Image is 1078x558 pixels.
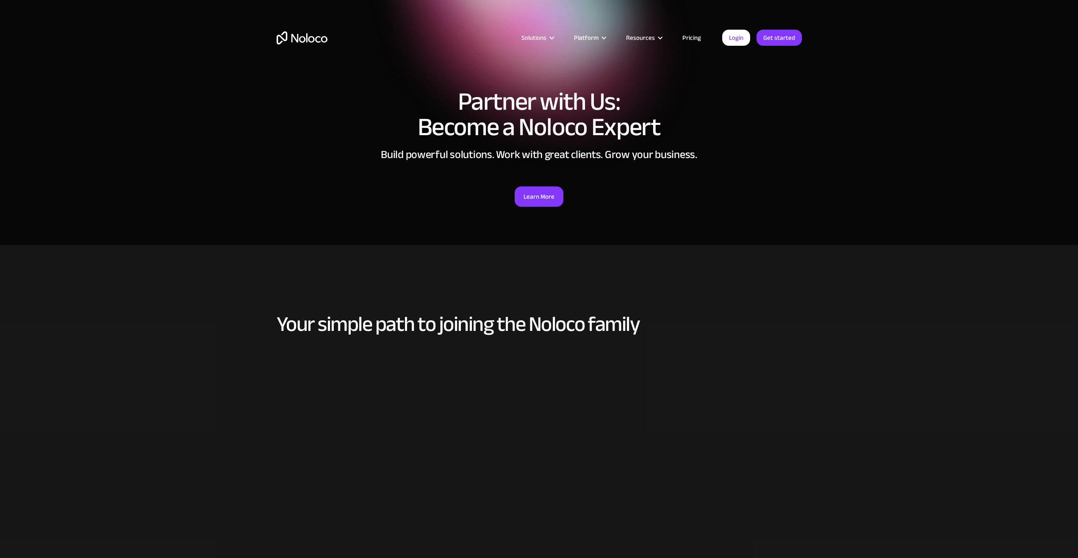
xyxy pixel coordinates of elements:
div: Solutions [511,32,563,43]
a: Get started [757,30,802,46]
h1: Partner with Us: Become a Noloco Expert [277,89,802,140]
h2: Your simple path to joining the Noloco family [277,313,802,336]
div: Platform [563,32,615,43]
div: Resources [626,32,655,43]
div: Solutions [521,32,546,43]
div: Resources [615,32,672,43]
a: Pricing [672,32,712,43]
strong: Build powerful solutions. Work with great clients. Grow your business. [381,144,697,165]
a: home [277,31,327,44]
a: Login [722,30,750,46]
div: Platform [574,32,599,43]
a: Learn More [515,186,563,207]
